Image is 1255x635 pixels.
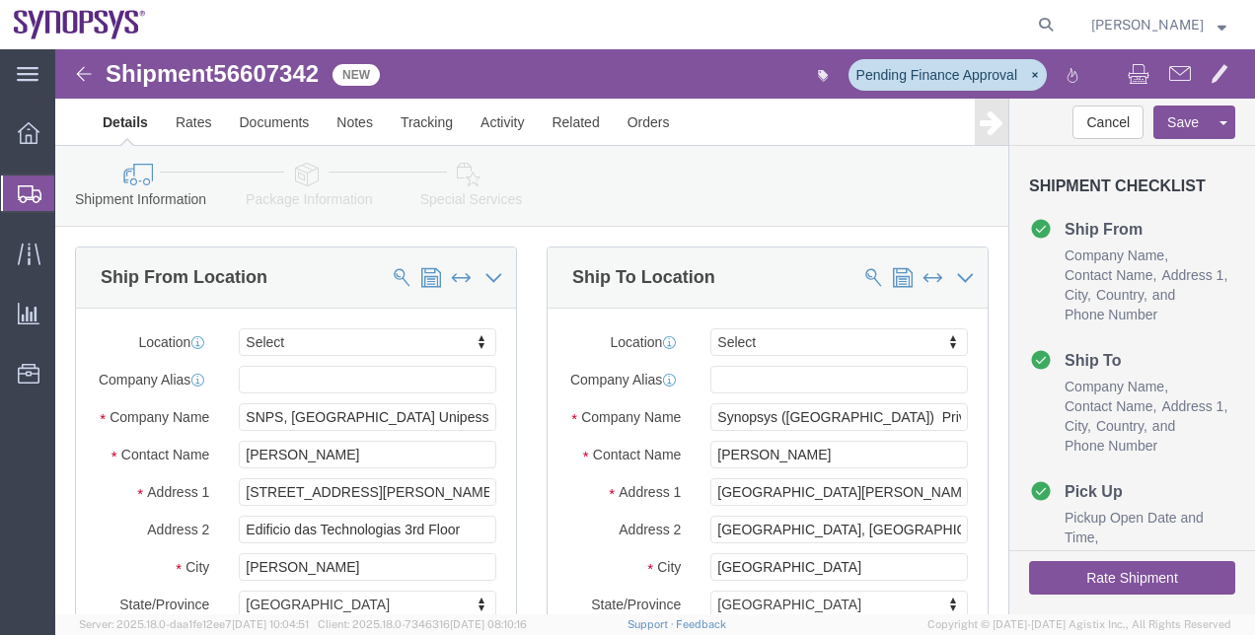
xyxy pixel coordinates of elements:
[450,618,527,630] span: [DATE] 08:10:16
[55,49,1255,614] iframe: FS Legacy Container
[676,618,726,630] a: Feedback
[318,618,527,630] span: Client: 2025.18.0-7346316
[627,618,677,630] a: Support
[232,618,309,630] span: [DATE] 10:04:51
[1091,14,1204,35] span: Rachelle Varela
[1090,13,1227,36] button: [PERSON_NAME]
[927,616,1231,633] span: Copyright © [DATE]-[DATE] Agistix Inc., All Rights Reserved
[14,10,146,39] img: logo
[79,618,309,630] span: Server: 2025.18.0-daa1fe12ee7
